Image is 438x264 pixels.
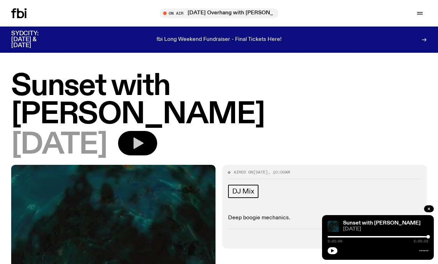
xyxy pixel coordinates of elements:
[160,8,278,18] button: On Air[DATE] Overhang with [PERSON_NAME]
[156,37,282,43] p: fbi Long Weekend Fundraiser - Final Tickets Here!
[11,31,56,49] h3: SYDCITY: [DATE] & [DATE]
[268,169,290,175] span: , 10:00am
[228,185,258,198] a: DJ Mix
[414,240,428,243] span: 2:00:02
[343,220,421,226] a: Sunset with [PERSON_NAME]
[328,240,342,243] span: 2:00:00
[234,169,253,175] span: Aired on
[343,227,428,232] span: [DATE]
[11,72,427,129] h1: Sunset with [PERSON_NAME]
[228,215,421,221] p: Deep boogie mechanics.
[253,169,268,175] span: [DATE]
[11,131,107,159] span: [DATE]
[232,188,254,195] span: DJ Mix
